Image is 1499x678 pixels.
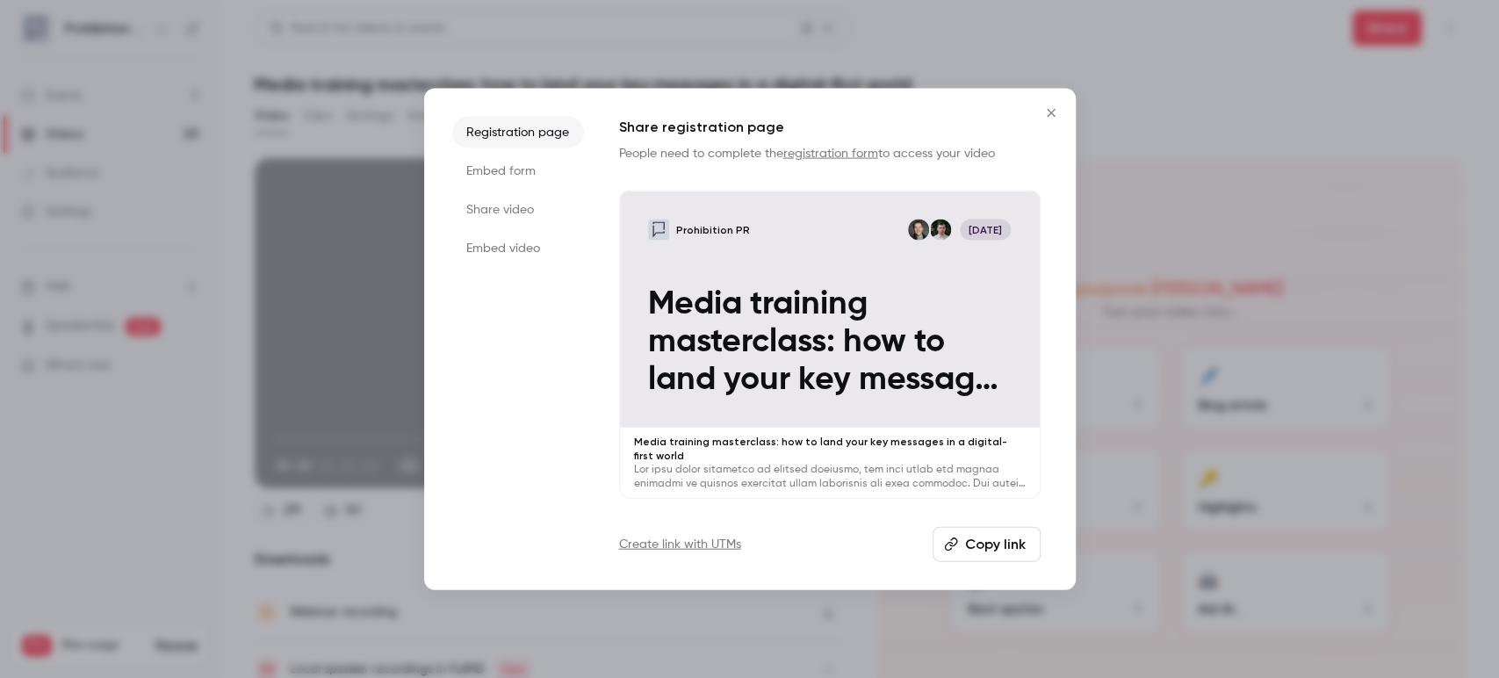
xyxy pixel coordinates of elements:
li: Registration page [452,117,584,148]
a: registration form [783,148,878,160]
p: People need to complete the to access your video [619,145,1041,162]
li: Embed form [452,155,584,187]
p: Media training masterclass: how to land your key messages in a digital-first world [634,434,1026,462]
a: Create link with UTMs [619,535,741,552]
h1: Share registration page [619,117,1041,138]
button: Copy link [933,526,1041,561]
p: Lor ipsu dolor sitametco ad elitsed doeiusmo, tem inci utlab etd magnaa enimadmi ve quisnos exerc... [634,462,1026,490]
li: Embed video [452,233,584,264]
li: Share video [452,194,584,226]
button: Close [1034,96,1069,131]
img: Will Ockenden [930,220,951,241]
span: [DATE] [960,220,1012,241]
img: Media training masterclass: how to land your key messages in a digital-first world [648,220,669,241]
img: Chris Norton [908,220,929,241]
p: Media training masterclass: how to land your key messages in a digital-first world [648,285,1011,399]
p: Prohibition PR [676,223,750,237]
a: Media training masterclass: how to land your key messages in a digital-first worldProhibition PRW... [619,191,1041,499]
